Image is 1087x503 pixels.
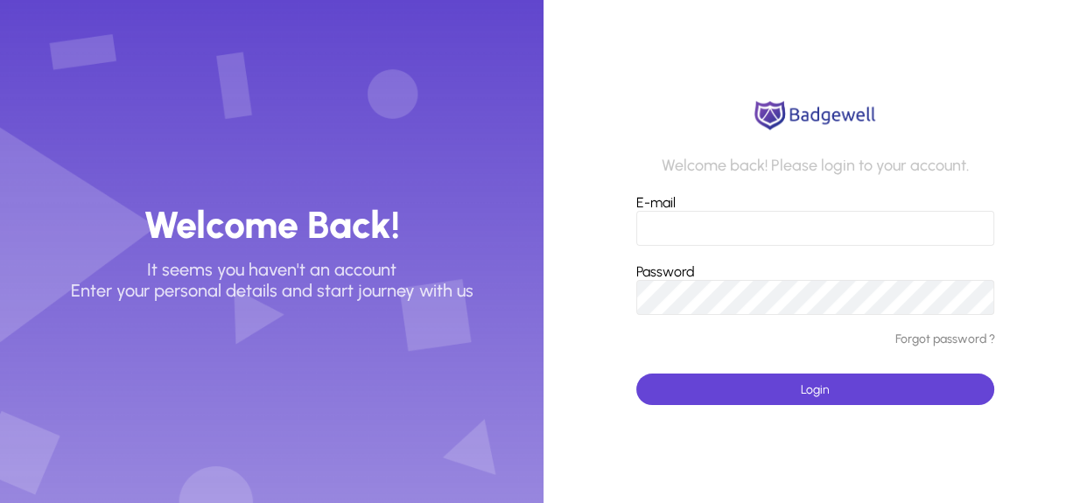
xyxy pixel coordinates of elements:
a: Forgot password ? [894,332,994,347]
span: Login [801,382,830,397]
p: Welcome back! Please login to your account. [662,157,969,176]
p: Enter your personal details and start journey with us [71,280,473,301]
h3: Welcome Back! [144,202,400,248]
img: logo.png [749,98,880,133]
label: E-mail [636,194,676,211]
button: Login [636,374,995,405]
label: Password [636,263,695,280]
p: It seems you haven't an account [147,259,396,280]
